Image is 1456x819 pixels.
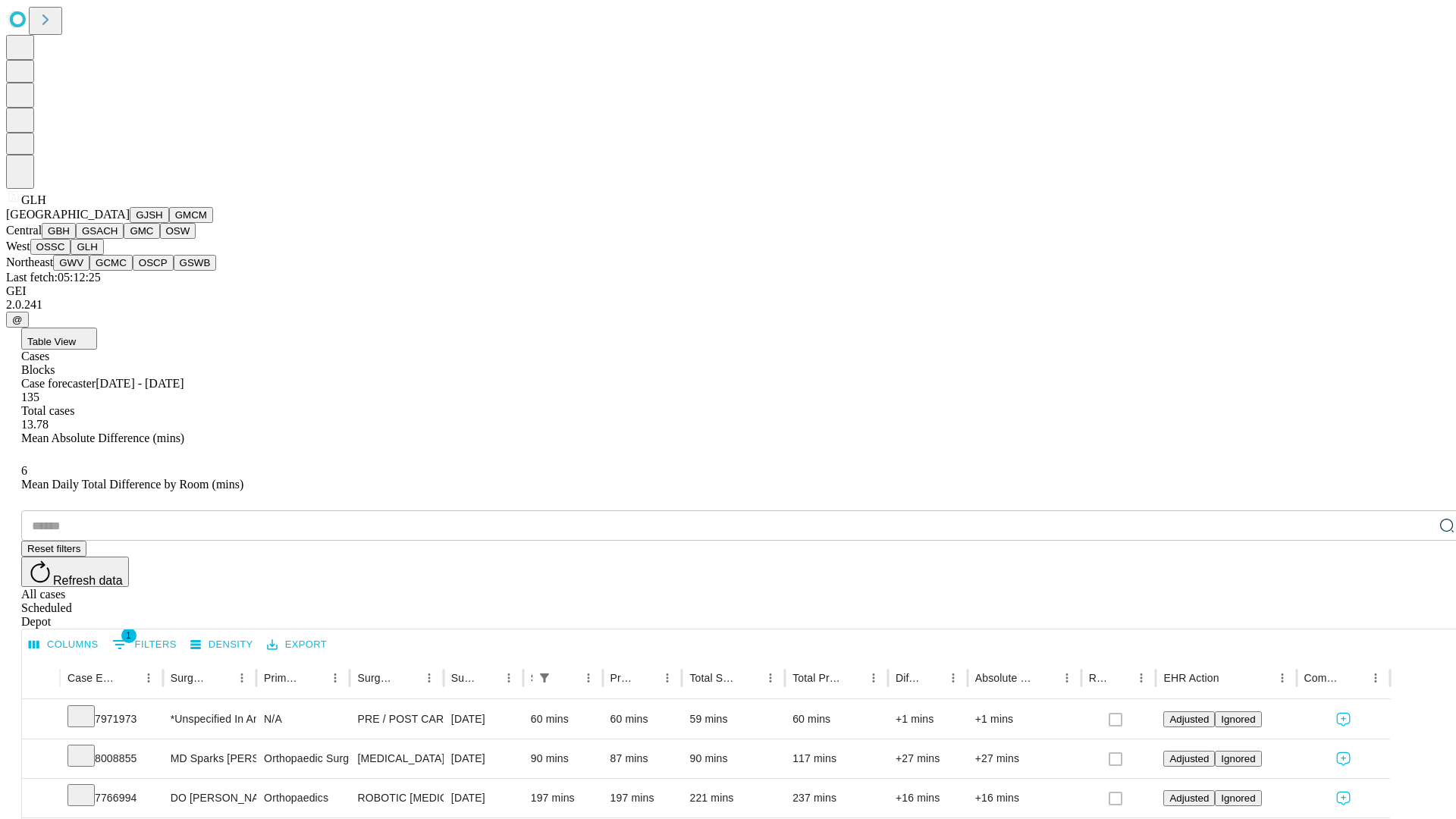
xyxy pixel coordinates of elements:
[117,667,138,689] button: Sort
[531,739,595,778] div: 90 mins
[1169,753,1209,764] span: Adjusted
[67,672,115,684] div: Case Epic Id
[89,255,133,271] button: GCMC
[531,672,532,684] div: Scheduled In Room Duration
[138,667,159,689] button: Menu
[171,672,209,684] div: Surgeon Name
[160,223,196,239] button: OSW
[792,779,880,817] div: 237 mins
[896,739,960,778] div: +27 mins
[21,328,97,350] button: Table View
[896,779,960,817] div: +16 mins
[30,786,52,812] button: Expand
[1169,714,1209,725] span: Adjusted
[1221,753,1255,764] span: Ignored
[6,208,130,221] span: [GEOGRAPHIC_DATA]
[121,628,136,643] span: 1
[975,739,1074,778] div: +27 mins
[21,478,243,491] span: Mean Daily Total Difference by Room (mins)
[477,667,498,689] button: Sort
[21,464,27,477] span: 6
[21,391,39,403] span: 135
[397,667,419,689] button: Sort
[610,700,675,739] div: 60 mins
[943,667,964,689] button: Menu
[792,700,880,739] div: 60 mins
[264,739,342,778] div: Orthopaedic Surgery
[689,700,777,739] div: 59 mins
[863,667,884,689] button: Menu
[689,739,777,778] div: 90 mins
[27,543,80,554] span: Reset filters
[30,707,52,733] button: Expand
[21,418,49,431] span: 13.78
[357,672,395,684] div: Surgery Name
[1221,714,1255,725] span: Ignored
[1163,790,1215,806] button: Adjusted
[71,239,103,255] button: GLH
[76,223,124,239] button: GSACH
[171,700,249,739] div: *Unspecified In And Out Surgery Glh
[53,574,123,587] span: Refresh data
[975,779,1074,817] div: +16 mins
[30,239,71,255] button: OSSC
[231,667,253,689] button: Menu
[610,672,635,684] div: Predicted In Room Duration
[534,667,555,689] button: Show filters
[263,633,331,657] button: Export
[1215,790,1261,806] button: Ignored
[1272,667,1293,689] button: Menu
[96,377,184,390] span: [DATE] - [DATE]
[921,667,943,689] button: Sort
[21,557,129,587] button: Refresh data
[1169,792,1209,804] span: Adjusted
[21,193,46,206] span: GLH
[610,779,675,817] div: 197 mins
[357,739,435,778] div: [MEDICAL_DATA] [MEDICAL_DATA] FOOT
[610,739,675,778] div: 87 mins
[1089,672,1109,684] div: Resolved in EHR
[264,779,342,817] div: Orthopaedics
[1344,667,1365,689] button: Sort
[171,739,249,778] div: MD Sparks [PERSON_NAME] Md
[896,672,920,684] div: Difference
[67,779,155,817] div: 7766994
[792,672,840,684] div: Total Predicted Duration
[169,207,213,223] button: GMCM
[124,223,159,239] button: GMC
[975,700,1074,739] div: +1 mins
[6,312,29,328] button: @
[689,672,737,684] div: Total Scheduled Duration
[578,667,599,689] button: Menu
[451,700,516,739] div: [DATE]
[896,700,960,739] div: +1 mins
[264,672,302,684] div: Primary Service
[451,739,516,778] div: [DATE]
[1131,667,1152,689] button: Menu
[6,224,42,237] span: Central
[635,667,657,689] button: Sort
[1304,672,1342,684] div: Comments
[187,633,257,657] button: Density
[6,284,1450,298] div: GEI
[25,633,102,657] button: Select columns
[21,377,96,390] span: Case forecaster
[174,255,217,271] button: GSWB
[264,700,342,739] div: N/A
[1215,751,1261,767] button: Ignored
[53,255,89,271] button: GWV
[130,207,169,223] button: GJSH
[12,314,23,325] span: @
[67,739,155,778] div: 8008855
[325,667,346,689] button: Menu
[657,667,678,689] button: Menu
[689,779,777,817] div: 221 mins
[739,667,760,689] button: Sort
[21,404,74,417] span: Total cases
[6,256,53,268] span: Northeast
[303,667,325,689] button: Sort
[21,431,184,444] span: Mean Absolute Difference (mins)
[1163,672,1219,684] div: EHR Action
[133,255,174,271] button: OSCP
[357,779,435,817] div: ROBOTIC [MEDICAL_DATA] TOTAL HIP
